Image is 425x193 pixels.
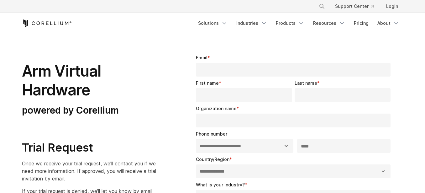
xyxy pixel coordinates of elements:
span: Organization name [196,106,237,111]
h2: Trial Request [22,141,158,155]
h1: Arm Virtual Hardware [22,62,158,99]
div: Navigation Menu [194,18,403,29]
a: Solutions [194,18,231,29]
a: Pricing [350,18,372,29]
h3: powered by Corellium [22,105,158,116]
span: Last name [295,80,317,86]
span: First name [196,80,219,86]
span: Country/Region [196,157,229,162]
div: Navigation Menu [311,1,403,12]
a: Resources [309,18,349,29]
a: Support Center [330,1,379,12]
span: Once we receive your trial request, we'll contact you if we need more information. If approved, y... [22,160,156,182]
a: Products [272,18,308,29]
a: Login [381,1,403,12]
span: What is your industry? [196,182,245,187]
a: Corellium Home [22,19,72,27]
span: Email [196,55,207,60]
button: Search [316,1,328,12]
a: About [374,18,403,29]
a: Industries [233,18,271,29]
span: Phone number [196,131,227,137]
